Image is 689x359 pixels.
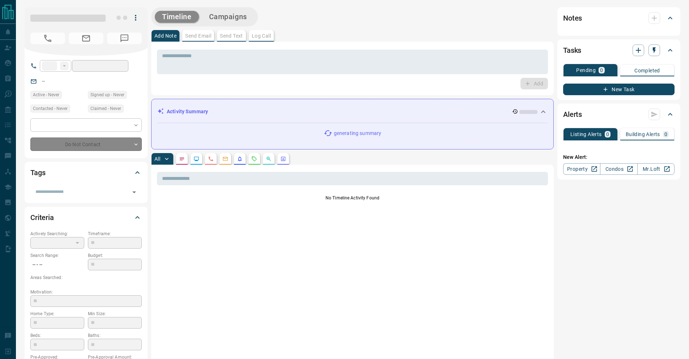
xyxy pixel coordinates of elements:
[600,68,603,73] p: 0
[30,259,84,271] p: -- - --
[208,156,214,162] svg: Calls
[88,231,142,237] p: Timeframe:
[90,105,121,112] span: Claimed - Never
[202,11,254,23] button: Campaigns
[88,311,142,317] p: Min Size:
[563,12,582,24] h2: Notes
[563,109,582,120] h2: Alerts
[33,91,59,98] span: Active - Never
[600,163,637,175] a: Condos
[179,156,185,162] svg: Notes
[69,33,103,44] span: No Email
[563,42,675,59] div: Tasks
[157,195,548,201] p: No Timeline Activity Found
[30,231,84,237] p: Actively Searching:
[266,156,272,162] svg: Opportunities
[154,156,160,161] p: All
[30,311,84,317] p: Home Type:
[88,332,142,339] p: Baths:
[90,91,124,98] span: Signed up - Never
[167,108,208,115] p: Activity Summary
[576,68,596,73] p: Pending
[251,156,257,162] svg: Requests
[563,163,600,175] a: Property
[129,187,139,197] button: Open
[155,11,199,23] button: Timeline
[42,78,45,84] a: --
[626,132,660,137] p: Building Alerts
[606,132,609,137] p: 0
[237,156,243,162] svg: Listing Alerts
[637,163,675,175] a: Mr.Loft
[222,156,228,162] svg: Emails
[30,209,142,226] div: Criteria
[563,9,675,27] div: Notes
[88,252,142,259] p: Budget:
[107,33,142,44] span: No Number
[30,332,84,339] p: Beds:
[30,138,142,151] div: Do Not Contact
[570,132,602,137] p: Listing Alerts
[193,156,199,162] svg: Lead Browsing Activity
[30,164,142,181] div: Tags
[30,167,45,178] h2: Tags
[334,130,381,137] p: generating summary
[280,156,286,162] svg: Agent Actions
[33,105,68,112] span: Contacted - Never
[154,33,176,38] p: Add Note
[157,105,548,118] div: Activity Summary
[30,252,84,259] p: Search Range:
[634,68,660,73] p: Completed
[563,153,675,161] p: New Alert:
[30,289,142,295] p: Motivation:
[563,84,675,95] button: New Task
[30,212,54,223] h2: Criteria
[563,106,675,123] div: Alerts
[30,274,142,281] p: Areas Searched:
[30,33,65,44] span: No Number
[563,45,581,56] h2: Tasks
[664,132,667,137] p: 0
